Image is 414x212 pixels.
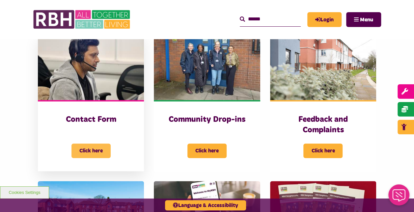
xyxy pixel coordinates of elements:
[270,34,376,171] a: Feedback and Complaints Click here
[38,34,144,171] a: Contact Form Click here
[33,7,132,32] img: RBH
[51,115,131,125] h3: Contact Form
[303,144,343,158] span: Click here
[384,182,414,212] iframe: Netcall Web Assistant for live chat
[167,115,247,125] h3: Community Drop-ins
[240,12,301,26] input: Search
[346,12,381,27] button: Navigation
[307,12,342,27] a: MyRBH
[71,144,111,158] span: Click here
[283,115,363,135] h3: Feedback and Complaints
[165,200,246,210] button: Language & Accessibility
[38,34,144,100] img: Contact Centre February 2024 (4)
[360,17,373,22] span: Menu
[154,34,260,100] img: Heywood Drop In 2024
[154,34,260,171] a: Community Drop-ins Click here
[270,34,376,100] img: SAZMEDIA RBH 22FEB24 97
[187,144,227,158] span: Click here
